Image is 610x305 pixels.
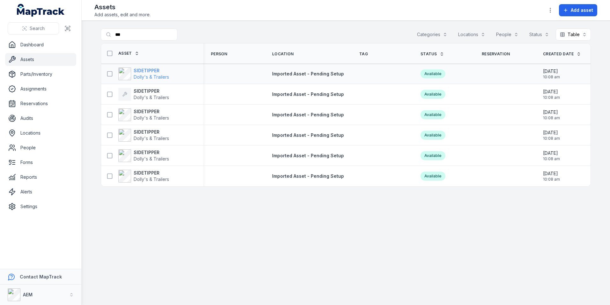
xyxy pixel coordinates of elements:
[5,97,76,110] a: Reservations
[420,110,445,119] div: Available
[492,28,523,41] button: People
[5,82,76,95] a: Assignments
[543,156,560,161] span: 10:08 am
[420,51,437,57] span: Status
[94,12,151,18] span: Add assets, edit and more.
[30,25,45,32] span: Search
[134,176,169,182] span: Dolly's & Trailers
[420,131,445,140] div: Available
[543,150,560,161] time: 20/08/2025, 10:08:45 am
[272,71,344,77] a: Imported Asset - Pending Setup
[134,156,169,161] span: Dolly's & Trailers
[543,170,560,182] time: 20/08/2025, 10:08:45 am
[118,170,169,183] a: SIDETIPPERDolly's & Trailers
[543,95,560,100] span: 10:08 am
[94,3,151,12] h2: Assets
[134,170,169,176] strong: SIDETIPPER
[543,136,560,141] span: 10:08 am
[543,109,560,121] time: 20/08/2025, 10:08:45 am
[118,108,169,121] a: SIDETIPPERDolly's & Trailers
[543,89,560,95] span: [DATE]
[134,74,169,80] span: Dolly's & Trailers
[272,173,344,179] a: Imported Asset - Pending Setup
[420,90,445,99] div: Available
[556,28,591,41] button: Table
[272,112,344,118] a: Imported Asset - Pending Setup
[134,95,169,100] span: Dolly's & Trailers
[454,28,489,41] button: Locations
[118,51,139,56] a: Asset
[118,149,169,162] a: SIDETIPPERDolly's & Trailers
[118,129,169,142] a: SIDETIPPERDolly's & Trailers
[571,7,593,13] span: Add asset
[525,28,553,41] button: Status
[118,88,169,101] a: SIDETIPPERDolly's & Trailers
[272,132,344,138] a: Imported Asset - Pending Setup
[543,68,560,80] time: 20/08/2025, 10:08:45 am
[272,71,344,76] span: Imported Asset - Pending Setup
[20,274,62,279] strong: Contact MapTrack
[420,69,445,78] div: Available
[5,171,76,184] a: Reports
[413,28,451,41] button: Categories
[5,156,76,169] a: Forms
[420,51,444,57] a: Status
[23,292,33,297] strong: AEM
[118,51,132,56] span: Asset
[272,91,344,98] a: Imported Asset - Pending Setup
[5,112,76,125] a: Audits
[543,74,560,80] span: 10:08 am
[272,173,344,179] span: Imported Asset - Pending Setup
[272,153,344,158] span: Imported Asset - Pending Setup
[5,141,76,154] a: People
[134,149,169,156] strong: SIDETIPPER
[5,127,76,139] a: Locations
[5,68,76,81] a: Parts/Inventory
[543,177,560,182] span: 10:08 am
[211,51,227,57] span: Person
[482,51,510,57] span: Reservation
[543,115,560,121] span: 10:08 am
[359,51,368,57] span: Tag
[420,151,445,160] div: Available
[543,150,560,156] span: [DATE]
[134,129,169,135] strong: SIDETIPPER
[134,67,169,74] strong: SIDETIPPER
[5,185,76,198] a: Alerts
[543,51,574,57] span: Created Date
[17,4,65,17] a: MapTrack
[5,53,76,66] a: Assets
[543,129,560,141] time: 20/08/2025, 10:08:45 am
[559,4,597,16] button: Add asset
[272,51,294,57] span: Location
[543,109,560,115] span: [DATE]
[543,170,560,177] span: [DATE]
[5,38,76,51] a: Dashboard
[134,88,169,94] strong: SIDETIPPER
[543,68,560,74] span: [DATE]
[118,67,169,80] a: SIDETIPPERDolly's & Trailers
[543,51,581,57] a: Created Date
[543,89,560,100] time: 20/08/2025, 10:08:45 am
[272,152,344,159] a: Imported Asset - Pending Setup
[134,108,169,115] strong: SIDETIPPER
[5,200,76,213] a: Settings
[272,112,344,117] span: Imported Asset - Pending Setup
[543,129,560,136] span: [DATE]
[134,115,169,121] span: Dolly's & Trailers
[134,136,169,141] span: Dolly's & Trailers
[420,172,445,181] div: Available
[8,22,59,35] button: Search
